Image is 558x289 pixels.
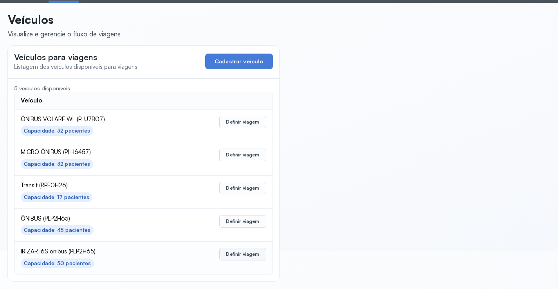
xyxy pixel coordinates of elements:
button: Definir viagem [219,149,266,161]
div: Capacidade: 45 pacientes [24,227,90,233]
span: MICRO ÔNIBUS (PLH6457) [21,149,168,156]
div: Capacidade: 32 pacientes [24,161,90,167]
div: Capacidade: 32 pacientes [24,127,90,134]
div: Veículo [21,97,42,104]
div: Visualize e gerencie o fluxo de viagens [8,30,121,38]
span: ÔNIBUS VOLARE WL (PLU7B07) [21,116,168,123]
button: Definir viagem [219,182,266,194]
span: ÔNIBUS (PLP2H65) [21,215,168,223]
div: 5 veículos disponíveis [14,85,273,92]
p: Veículos [8,13,121,27]
span: Veículos para viagens [14,52,97,62]
div: Capacidade: 17 pacientes [24,194,89,201]
button: Definir viagem [219,215,266,228]
button: Definir viagem [219,248,266,260]
button: Cadastrar veículo [205,54,273,69]
span: Transit (RPE0H26) [21,182,168,189]
button: Definir viagem [219,116,266,128]
span: IRIZAR i6S onibus (PLP2H65) [21,248,168,255]
div: Capacidade: 50 pacientes [24,260,91,267]
span: Listagem dos veículos disponíveis para viagens [14,63,137,70]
